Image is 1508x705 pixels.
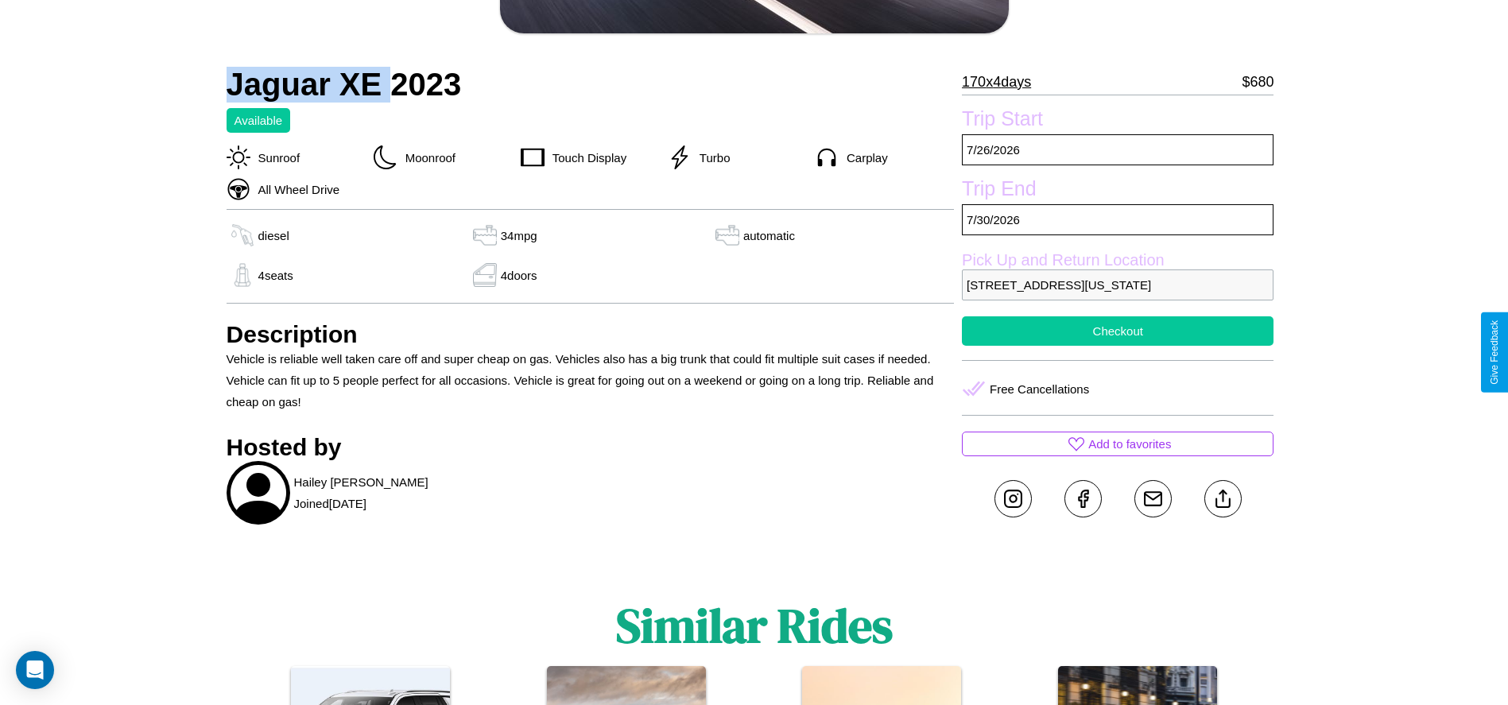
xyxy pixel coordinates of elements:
[227,263,258,287] img: gas
[294,493,366,514] p: Joined [DATE]
[227,67,955,103] h2: Jaguar XE 2023
[501,225,537,246] p: 34 mpg
[294,471,428,493] p: Hailey [PERSON_NAME]
[250,147,300,169] p: Sunroof
[962,316,1273,346] button: Checkout
[962,107,1273,134] label: Trip Start
[711,223,743,247] img: gas
[962,269,1273,300] p: [STREET_ADDRESS][US_STATE]
[227,348,955,413] p: Vehicle is reliable well taken care off and super cheap on gas. Vehicles also has a big trunk tha...
[469,223,501,247] img: gas
[962,134,1273,165] p: 7 / 26 / 2026
[227,434,955,461] h3: Hosted by
[258,225,289,246] p: diesel
[962,69,1031,95] p: 170 x 4 days
[501,265,537,286] p: 4 doors
[1242,69,1273,95] p: $ 680
[545,147,626,169] p: Touch Display
[962,177,1273,204] label: Trip End
[990,378,1089,400] p: Free Cancellations
[962,432,1273,456] button: Add to favorites
[962,204,1273,235] p: 7 / 30 / 2026
[1088,433,1171,455] p: Add to favorites
[1489,320,1500,385] div: Give Feedback
[743,225,795,246] p: automatic
[235,110,283,131] p: Available
[692,147,731,169] p: Turbo
[839,147,888,169] p: Carplay
[227,223,258,247] img: gas
[397,147,456,169] p: Moonroof
[258,265,293,286] p: 4 seats
[250,179,340,200] p: All Wheel Drive
[16,651,54,689] div: Open Intercom Messenger
[469,263,501,287] img: gas
[962,251,1273,269] label: Pick Up and Return Location
[616,593,893,658] h1: Similar Rides
[227,321,955,348] h3: Description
